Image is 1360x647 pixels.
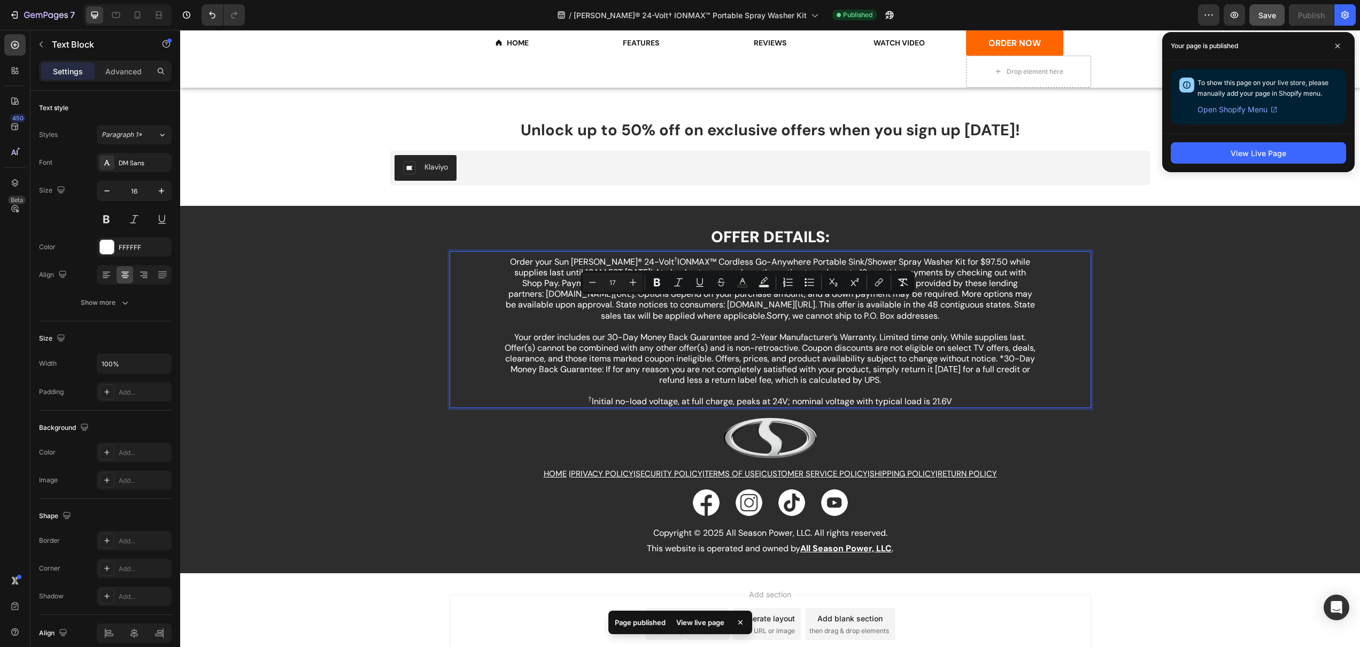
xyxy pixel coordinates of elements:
a: RETURN POLICY [758,438,817,449]
div: Choose templates [475,583,539,594]
span: To show this page on your live store, please manually add your page in Shopify menu. [1197,79,1328,97]
div: Undo/Redo [202,4,245,26]
div: Color [39,242,56,252]
div: Drop element here [826,37,883,46]
div: 450 [10,114,26,122]
div: Background [39,421,91,435]
div: Editor contextual toolbar [581,271,915,294]
div: Add... [119,476,169,486]
span: [PERSON_NAME]® 24-Volt† IONMAX™ Portable Spray Washer Kit [574,10,807,21]
p: Initial no-load voltage, at full charge, peaks at 24V; nominal voltage with typical load is 21.6V [324,366,856,377]
div: Add... [119,536,169,546]
img: 503556048561374087-f59b20e0-bbf6-4214-b750-bb47b265c330.png [543,387,637,429]
p: Settings [53,66,83,77]
span: then drag & drop elements [629,596,709,606]
div: Font [39,158,52,167]
button: Publish [1289,4,1334,26]
div: Show more [81,297,130,308]
a: HOME [364,438,387,449]
p: Your order includes our 30-Day Money Back Guarantee and 2-Year Manufacturer’s Warranty. Limited t... [324,302,856,366]
div: Beta [8,196,26,204]
p: Your page is published [1171,41,1238,51]
button: Klaviyo [214,125,276,151]
div: Styles [39,130,58,140]
div: Align [39,268,69,282]
div: Add... [119,388,169,397]
div: Size [39,332,67,346]
div: Publish [1298,10,1325,21]
div: Add blank section [637,583,702,594]
div: Add... [119,592,169,602]
div: Text style [39,103,68,113]
div: View Live Page [1231,148,1286,159]
span: from URL or image [558,596,615,606]
img: gempages_503556048561374087-d18abad1-2e09-4840-a30f-8dbe6d4ca41c.png [513,459,539,486]
p: 7 [70,9,75,21]
p: This website is operated and owned by . [1,511,1179,527]
strong: Unlock up to 50% off on exclusive offers when you sign up [DATE]! [341,90,840,110]
div: Open Intercom Messenger [1324,595,1349,620]
div: Width [39,359,57,368]
a: SHIPPING POLICY [690,438,755,449]
div: Shadow [39,591,64,601]
button: 7 [4,4,80,26]
div: Image [39,475,58,485]
span: Add section [565,559,615,570]
sup: † [494,225,497,234]
div: Border [39,536,60,545]
a: All Season Power, LLC [620,513,712,524]
p: Advanced [105,66,142,77]
button: Show more [39,293,172,312]
u: SECURITY POLICY [455,438,522,449]
button: View Live Page [1171,142,1346,164]
button: Save [1249,4,1285,26]
div: Rich Text Editor. Editing area: main [323,226,857,378]
img: gempages_503556048561374087-bb7bd79a-3704-4347-8dc9-ee8776122953.png [641,459,668,486]
a: PRIVACY POLICY [391,438,453,449]
div: Add... [119,448,169,458]
div: Size [39,183,67,198]
a: TERMS OF USE [524,438,579,449]
p: Page published [615,617,666,628]
div: FFFFFF [119,243,169,252]
img: gempages_503556048561374087-d78986ff-5ef7-42d1-82e7-c3a7ef25e75e.png [555,459,582,486]
span: Save [1258,11,1276,20]
img: Klaviyo.png [223,132,236,144]
p: Copyright © 2025 All Season Power, LLC. All rights reserved. [1,496,1179,511]
span: / [569,10,571,21]
input: Auto [97,354,171,373]
span: Paragraph 1* [102,130,142,140]
p: Text Block [52,38,143,51]
div: Color [39,448,56,457]
sup: † [408,365,412,373]
div: Generate layout [559,583,615,594]
iframe: Design area [180,30,1360,647]
a: CUSTOMER SERVICE POLICY [581,438,687,449]
div: Align [39,626,69,641]
div: View live page [670,615,731,630]
span: Published [843,10,872,20]
span: Open Shopify Menu [1197,103,1268,116]
img: gempages_503556048561374087-d330faff-5b24-4e33-b294-2522057f4007.png [598,459,625,486]
p: Order your Sun [PERSON_NAME]® 24-Volt IONMAX™ Cordless Go-Anywhere Portable Sink/Shower Spray Was... [324,227,856,302]
div: Klaviyo [244,132,268,143]
div: Corner [39,564,60,573]
div: Padding [39,387,64,397]
div: Add... [119,564,169,574]
button: Paragraph 1* [97,125,172,144]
